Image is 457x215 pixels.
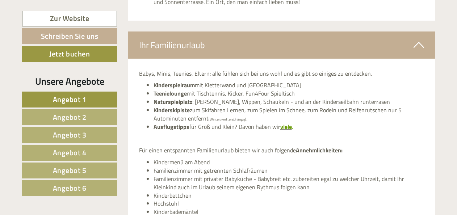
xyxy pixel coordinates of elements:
[280,122,292,131] a: viele
[11,35,112,40] small: 15:49
[154,106,424,123] li: zum Skifahren Lernen, zum Spielen im Schnee, zum Rodeln und Reifenrutschen nur 5 Autominuten entf...
[53,147,87,158] span: Angebot 4
[11,21,112,27] div: [GEOGRAPHIC_DATA]
[154,158,424,166] li: Kindermenü am Abend
[154,106,190,114] strong: Kinderskipiste
[22,46,117,62] a: Jetzt buchen
[53,165,87,176] span: Angebot 5
[154,81,195,89] strong: Kinderspielraum
[154,81,424,89] li: mit Kletterwand und [GEOGRAPHIC_DATA]
[126,5,160,18] div: Dienstag
[154,89,424,98] li: mit Tischtennis, Kicker, Fun4Four Spieltisch
[154,123,424,131] li: für Groß und Klein? Davon haben wir
[22,28,117,44] a: Schreiben Sie uns
[154,191,424,200] li: Kinderbettchen
[154,89,187,98] strong: Teenielounge
[209,117,246,122] span: (Winter; wetterabhängig)
[53,111,87,123] span: Angebot 2
[296,146,343,155] strong: Annehmlichkeiten:
[154,97,192,106] strong: Naturspielplatz
[154,166,424,175] li: Familienzimmer mit getrennten Schlafräumen
[22,11,117,26] a: Zur Website
[53,94,87,105] span: Angebot 1
[128,31,435,58] div: Ihr Familienurlaub
[292,122,293,131] span: .
[53,182,87,194] span: Angebot 6
[139,69,424,78] p: Babys, Minis, Teenies, Eltern: alle fühlen sich bei uns wohl und es gibt so einiges zu entdecken.
[53,129,87,140] span: Angebot 3
[5,20,116,42] div: Guten Tag, wie können wir Ihnen helfen?
[239,187,285,203] button: Senden
[139,146,424,155] p: Für einen entspannten Familienurlaub bieten wir auch folgende
[154,98,424,106] li: : [PERSON_NAME], Wippen, Schaukeln - und an der Kinderseilbahn runterrasen
[22,75,117,88] div: Unsere Angebote
[154,175,424,191] li: Familienzimmer mit privater Babyküche - Babybreit etc. zubereiten egal zu welcher Uhrzeit, damit ...
[154,122,189,131] strong: Ausflugstipps
[154,199,424,208] li: Hochstuhl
